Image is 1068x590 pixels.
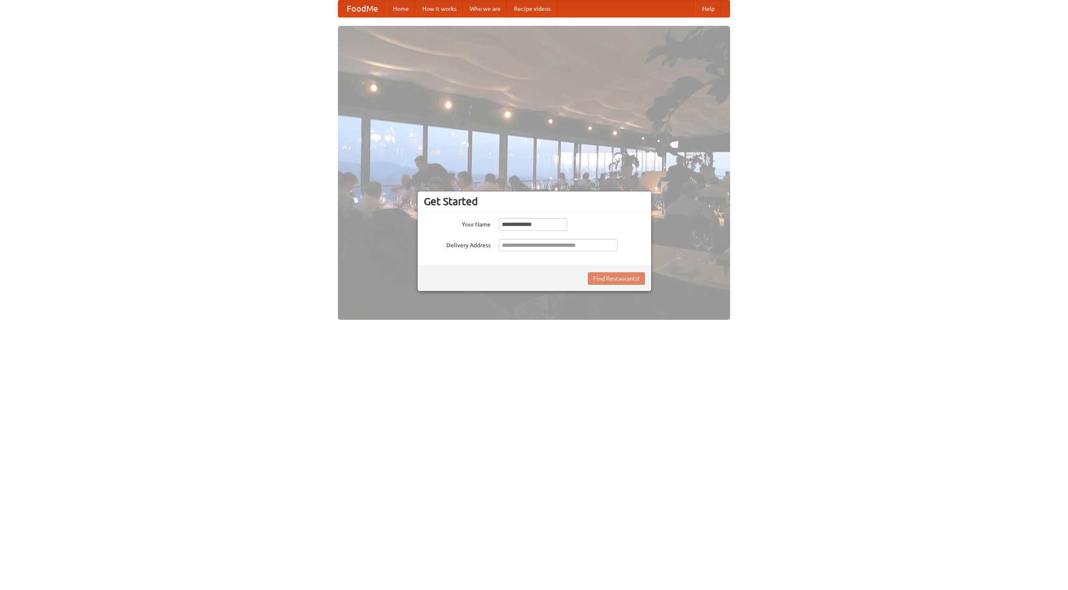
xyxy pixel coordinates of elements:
label: Your Name [424,218,491,228]
a: Help [695,0,721,17]
a: How it works [416,0,463,17]
a: FoodMe [338,0,386,17]
h3: Get Started [424,195,645,208]
a: Home [386,0,416,17]
a: Recipe videos [507,0,557,17]
button: Find Restaurants! [588,272,645,285]
a: Who we are [463,0,507,17]
label: Delivery Address [424,239,491,249]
